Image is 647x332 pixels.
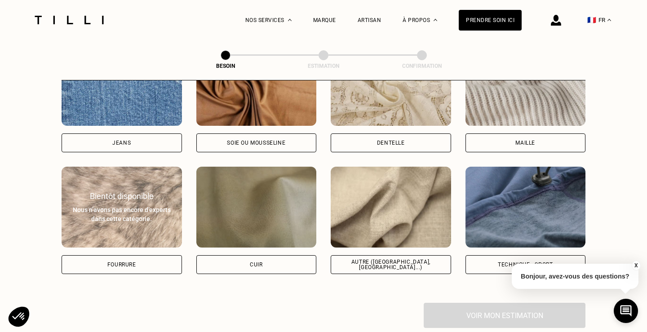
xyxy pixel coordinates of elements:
div: Jeans [112,140,131,146]
button: X [631,261,640,270]
div: Confirmation [377,63,467,69]
div: Soie ou mousseline [227,140,285,146]
a: Marque [313,17,336,23]
img: Menu déroulant à propos [434,19,437,21]
span: 🇫🇷 [587,16,596,24]
div: Bientôt disponible [71,191,172,201]
img: Tilli retouche vos vêtements en Jeans [62,45,182,126]
img: Tilli retouche vos vêtements en Maille [465,45,586,126]
img: Tilli retouche vos vêtements en Dentelle [331,45,451,126]
img: Tilli retouche vos vêtements en Autre (coton, jersey...) [331,167,451,248]
img: Logo du service de couturière Tilli [31,16,107,24]
div: Estimation [279,63,368,69]
div: Dentelle [377,140,405,146]
div: Technique - Sport [498,262,553,267]
div: Besoin [181,63,270,69]
div: Maille [515,140,535,146]
img: Tilli retouche vos vêtements en Cuir [196,167,317,248]
img: Menu déroulant [288,19,292,21]
img: Tilli retouche vos vêtements en Soie ou mousseline [196,45,317,126]
img: menu déroulant [607,19,611,21]
div: Fourrure [107,262,136,267]
img: icône connexion [551,15,561,26]
a: Prendre soin ici [459,10,522,31]
img: Tilli retouche vos vêtements en Fourrure [62,167,182,248]
div: Cuir [250,262,262,267]
div: Nous n’avons pas encore d’experts dans cette catégorie. [71,205,172,223]
a: Artisan [358,17,381,23]
p: Bonjour, avez-vous des questions? [512,264,638,289]
div: Autre ([GEOGRAPHIC_DATA], [GEOGRAPHIC_DATA]...) [338,259,443,270]
img: Tilli retouche vos vêtements en Technique - Sport [465,167,586,248]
